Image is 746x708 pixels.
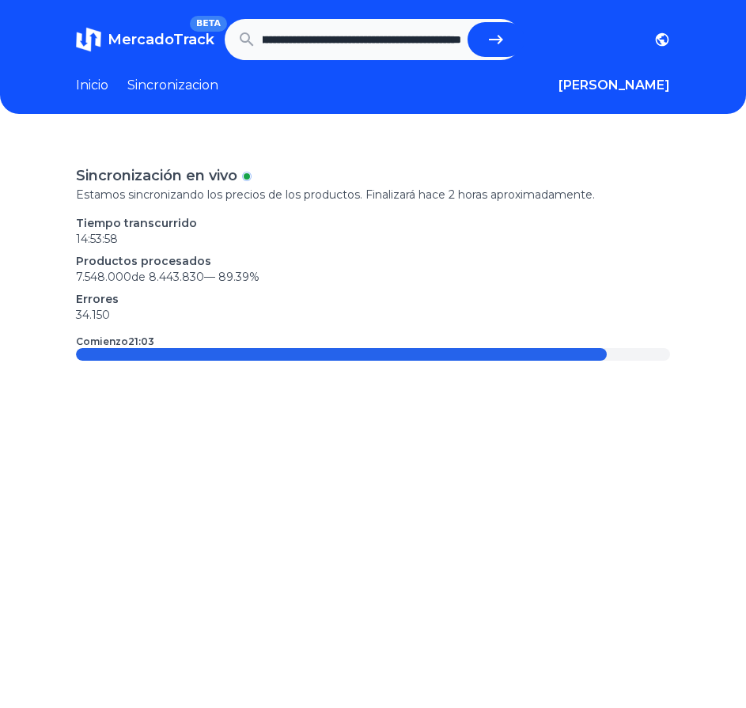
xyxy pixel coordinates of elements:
[76,27,101,52] img: MercadoTrack
[76,232,118,246] time: 14:53:58
[128,335,154,347] time: 21:03
[127,76,218,95] a: Sincronizacion
[76,215,670,231] p: Tiempo transcurrido
[218,270,259,284] span: 89.39 %
[76,253,670,269] p: Productos procesados
[108,31,214,48] span: MercadoTrack
[76,291,670,307] p: Errores
[76,27,214,52] a: MercadoTrackBETA
[76,269,670,285] p: 7.548.000 de 8.443.830 —
[76,165,237,187] p: Sincronización en vivo
[76,187,670,203] p: Estamos sincronizando los precios de los productos. Finalizará hace 2 horas aproximadamente.
[76,307,670,323] p: 34.150
[190,16,227,32] span: BETA
[76,76,108,95] a: Inicio
[76,335,154,348] p: Comienzo
[559,76,670,95] button: [PERSON_NAME]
